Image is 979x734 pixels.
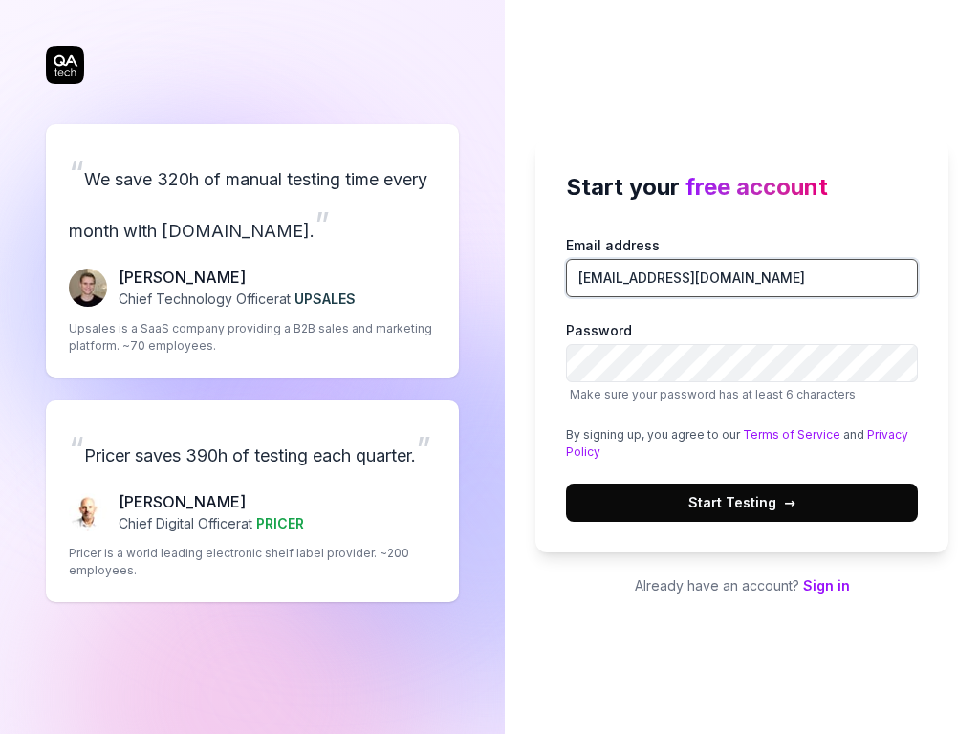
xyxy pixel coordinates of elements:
[803,577,850,594] a: Sign in
[69,152,84,194] span: “
[743,427,840,442] a: Terms of Service
[566,427,908,459] a: Privacy Policy
[46,400,459,602] a: “Pricer saves 390h of testing each quarter.”Chris Chalkitis[PERSON_NAME]Chief Digital Officerat P...
[69,428,84,470] span: “
[566,344,918,382] input: PasswordMake sure your password has at least 6 characters
[294,291,356,307] span: UPSALES
[69,423,436,475] p: Pricer saves 390h of testing each quarter.
[566,259,918,297] input: Email address
[119,289,356,309] p: Chief Technology Officer at
[315,204,330,246] span: ”
[566,484,918,522] button: Start Testing→
[566,320,918,403] label: Password
[69,269,107,307] img: Fredrik Seidl
[119,490,304,513] p: [PERSON_NAME]
[688,492,795,512] span: Start Testing
[566,235,918,297] label: Email address
[69,320,436,355] p: Upsales is a SaaS company providing a B2B sales and marketing platform. ~70 employees.
[69,147,436,250] p: We save 320h of manual testing time every month with [DOMAIN_NAME].
[119,266,356,289] p: [PERSON_NAME]
[566,170,918,205] h2: Start your
[685,173,828,201] span: free account
[784,492,795,512] span: →
[69,545,436,579] p: Pricer is a world leading electronic shelf label provider. ~200 employees.
[69,493,107,531] img: Chris Chalkitis
[256,515,304,531] span: PRICER
[566,426,918,461] div: By signing up, you agree to our and
[570,387,856,401] span: Make sure your password has at least 6 characters
[535,575,948,595] p: Already have an account?
[46,124,459,378] a: “We save 320h of manual testing time every month with [DOMAIN_NAME].”Fredrik Seidl[PERSON_NAME]Ch...
[119,513,304,533] p: Chief Digital Officer at
[416,428,431,470] span: ”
